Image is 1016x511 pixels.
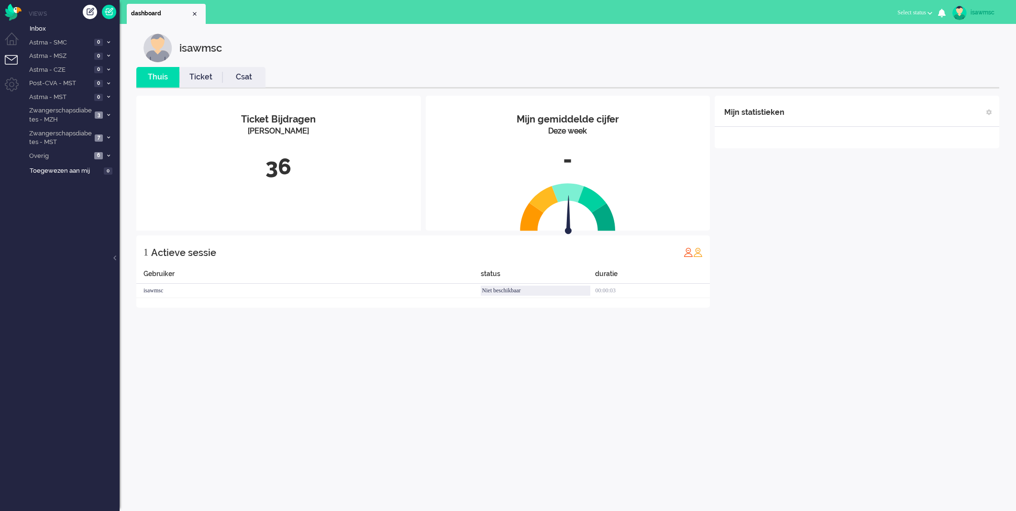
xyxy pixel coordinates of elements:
span: 0 [104,167,112,175]
img: arrow.svg [548,195,589,236]
span: Overig [28,152,91,161]
div: Actieve sessie [151,243,216,262]
span: Zwangerschapsdiabetes - MST [28,129,92,147]
div: isawmsc [971,8,1006,17]
div: Deze week [433,126,703,137]
span: Astma - MSZ [28,52,91,61]
a: Thuis [136,72,179,83]
img: customer.svg [144,33,172,62]
div: Creëer ticket [83,5,97,19]
div: 36 [144,151,414,183]
img: profile_orange.svg [693,247,703,257]
span: 0 [94,66,103,73]
img: profile_red.svg [684,247,693,257]
div: Close tab [191,10,199,18]
span: 7 [95,134,103,142]
a: Quick Ticket [102,5,116,19]
li: Dashboard [127,4,206,24]
div: Ticket Bijdragen [144,112,414,126]
a: Inbox [28,23,120,33]
span: 0 [94,94,103,101]
img: semi_circle.svg [520,183,616,231]
div: isawmsc [179,33,222,62]
li: Dashboard menu [5,33,26,54]
div: Gebruiker [136,269,481,284]
li: Csat [222,67,265,88]
span: Toegewezen aan mij [30,167,101,176]
div: status [481,269,596,284]
div: Niet beschikbaar [481,286,591,296]
a: Csat [222,72,265,83]
span: Astma - SMC [28,38,91,47]
span: 0 [94,39,103,46]
span: Astma - CZE [28,66,91,75]
div: 1 [144,243,148,262]
div: Mijn statistieken [724,103,784,122]
span: Inbox [30,24,120,33]
li: Select status [892,3,938,24]
div: - [433,144,703,176]
span: Post-CVA - MST [28,79,91,88]
a: Ticket [179,72,222,83]
button: Select status [892,6,938,20]
span: 0 [94,53,103,60]
div: duratie [595,269,710,284]
li: Thuis [136,67,179,88]
a: Toegewezen aan mij 0 [28,165,120,176]
span: 3 [95,111,103,119]
li: Admin menu [5,78,26,99]
li: Ticket [179,67,222,88]
div: Mijn gemiddelde cijfer [433,112,703,126]
span: 6 [94,152,103,159]
span: dashboard [131,10,191,18]
li: Tickets menu [5,55,26,77]
div: [PERSON_NAME] [144,126,414,137]
li: Views [29,10,120,18]
span: Select status [897,9,926,16]
div: 00:00:03 [595,284,710,298]
a: isawmsc [950,6,1006,20]
img: avatar [952,6,967,20]
span: Zwangerschapsdiabetes - MZH [28,106,92,124]
div: isawmsc [136,284,481,298]
span: 0 [94,80,103,87]
a: Omnidesk [5,6,22,13]
img: flow_omnibird.svg [5,4,22,21]
span: Astma - MST [28,93,91,102]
